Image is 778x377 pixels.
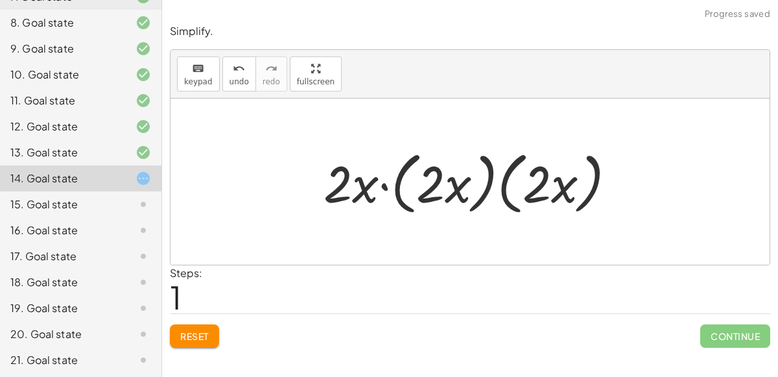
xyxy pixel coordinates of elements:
[10,41,115,56] div: 9. Goal state
[10,326,115,342] div: 20. Goal state
[10,145,115,160] div: 13. Goal state
[10,119,115,134] div: 12. Goal state
[10,223,115,238] div: 16. Goal state
[10,352,115,368] div: 21. Goal state
[10,15,115,30] div: 8. Goal state
[233,61,245,77] i: undo
[170,24,770,39] p: Simplify.
[230,77,249,86] span: undo
[184,77,213,86] span: keypad
[136,41,151,56] i: Task finished and correct.
[177,56,220,91] button: keyboardkeypad
[136,15,151,30] i: Task finished and correct.
[170,266,202,280] label: Steps:
[192,61,204,77] i: keyboard
[136,145,151,160] i: Task finished and correct.
[255,56,287,91] button: redoredo
[265,61,277,77] i: redo
[136,197,151,212] i: Task not started.
[10,274,115,290] div: 18. Goal state
[10,197,115,212] div: 15. Goal state
[263,77,280,86] span: redo
[136,223,151,238] i: Task not started.
[297,77,335,86] span: fullscreen
[10,249,115,264] div: 17. Goal state
[180,330,209,342] span: Reset
[222,56,256,91] button: undoundo
[136,171,151,186] i: Task started.
[10,300,115,316] div: 19. Goal state
[136,300,151,316] i: Task not started.
[290,56,342,91] button: fullscreen
[136,249,151,264] i: Task not started.
[136,119,151,134] i: Task finished and correct.
[170,277,182,317] span: 1
[136,326,151,342] i: Task not started.
[705,8,770,21] span: Progress saved
[10,67,115,82] div: 10. Goal state
[10,171,115,186] div: 14. Goal state
[136,67,151,82] i: Task finished and correct.
[170,324,219,348] button: Reset
[10,93,115,108] div: 11. Goal state
[136,274,151,290] i: Task not started.
[136,93,151,108] i: Task finished and correct.
[136,352,151,368] i: Task not started.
